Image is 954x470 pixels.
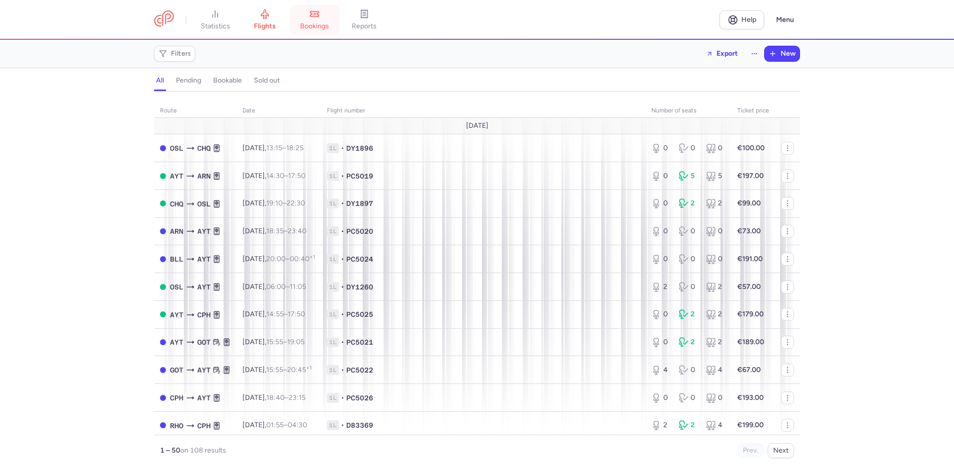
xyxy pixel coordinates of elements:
[765,46,799,61] button: New
[170,392,183,403] span: CPH
[242,199,305,207] span: [DATE],
[327,420,339,430] span: 1L
[170,309,183,320] span: AYT
[731,103,775,118] th: Ticket price
[266,366,312,374] span: –
[170,420,183,431] span: RHO
[160,446,180,455] strong: 1 – 50
[346,226,373,236] span: PC5020
[341,226,344,236] span: •
[768,443,794,458] button: Next
[171,50,191,58] span: Filters
[679,393,698,403] div: 0
[240,9,290,31] a: flights
[679,171,698,181] div: 5
[242,310,305,318] span: [DATE],
[737,310,764,318] strong: €179.00
[197,309,211,320] span: CPH
[266,366,283,374] time: 15:55
[170,198,183,209] span: CHQ
[706,309,725,319] div: 2
[466,122,488,130] span: [DATE]
[679,226,698,236] div: 0
[155,46,195,61] button: Filters
[341,198,344,208] span: •
[737,144,765,152] strong: €100.00
[706,171,725,181] div: 5
[346,365,373,375] span: PC5022
[327,171,339,181] span: 1L
[242,172,306,180] span: [DATE],
[737,421,764,429] strong: €199.00
[679,198,698,208] div: 2
[197,420,211,431] span: CPH
[170,143,183,154] span: OSL
[242,255,315,263] span: [DATE],
[651,420,671,430] div: 2
[341,143,344,153] span: •
[327,143,339,153] span: 1L
[737,338,764,346] strong: €189.00
[346,420,373,430] span: D83369
[737,255,763,263] strong: €191.00
[679,254,698,264] div: 0
[197,198,211,209] span: OSL
[254,22,276,31] span: flights
[341,171,344,181] span: •
[197,226,211,237] span: AYT
[651,198,671,208] div: 0
[170,282,183,292] span: OSL
[266,338,305,346] span: –
[266,172,306,180] span: –
[700,46,744,62] button: Export
[237,103,321,118] th: date
[346,254,373,264] span: PC5024
[197,282,211,292] span: AYT
[288,421,307,429] time: 04:30
[266,172,284,180] time: 14:30
[645,103,731,118] th: number of seats
[327,198,339,208] span: 1L
[651,393,671,403] div: 0
[651,365,671,375] div: 4
[266,310,305,318] span: –
[176,76,201,85] h4: pending
[706,198,725,208] div: 2
[706,337,725,347] div: 2
[266,393,285,402] time: 18:40
[266,227,284,235] time: 18:35
[266,227,307,235] span: –
[679,365,698,375] div: 0
[197,143,211,154] span: CHQ
[706,282,725,292] div: 2
[737,443,764,458] button: Prev.
[300,22,329,31] span: bookings
[346,143,373,153] span: DY1896
[651,171,671,181] div: 0
[242,227,307,235] span: [DATE],
[201,22,230,31] span: statistics
[341,282,344,292] span: •
[242,366,312,374] span: [DATE],
[170,171,183,182] span: AYT
[706,365,725,375] div: 4
[288,172,306,180] time: 17:50
[286,144,304,152] time: 18:25
[266,255,315,263] span: –
[341,254,344,264] span: •
[679,309,698,319] div: 2
[197,392,211,403] span: AYT
[339,9,389,31] a: reports
[679,282,698,292] div: 0
[651,337,671,347] div: 0
[706,143,725,153] div: 0
[770,10,800,29] button: Menu
[716,50,738,57] span: Export
[341,365,344,375] span: •
[170,254,183,265] span: BLL
[287,199,305,207] time: 22:30
[290,282,306,291] time: 11:05
[706,420,725,430] div: 4
[288,310,305,318] time: 17:50
[266,421,307,429] span: –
